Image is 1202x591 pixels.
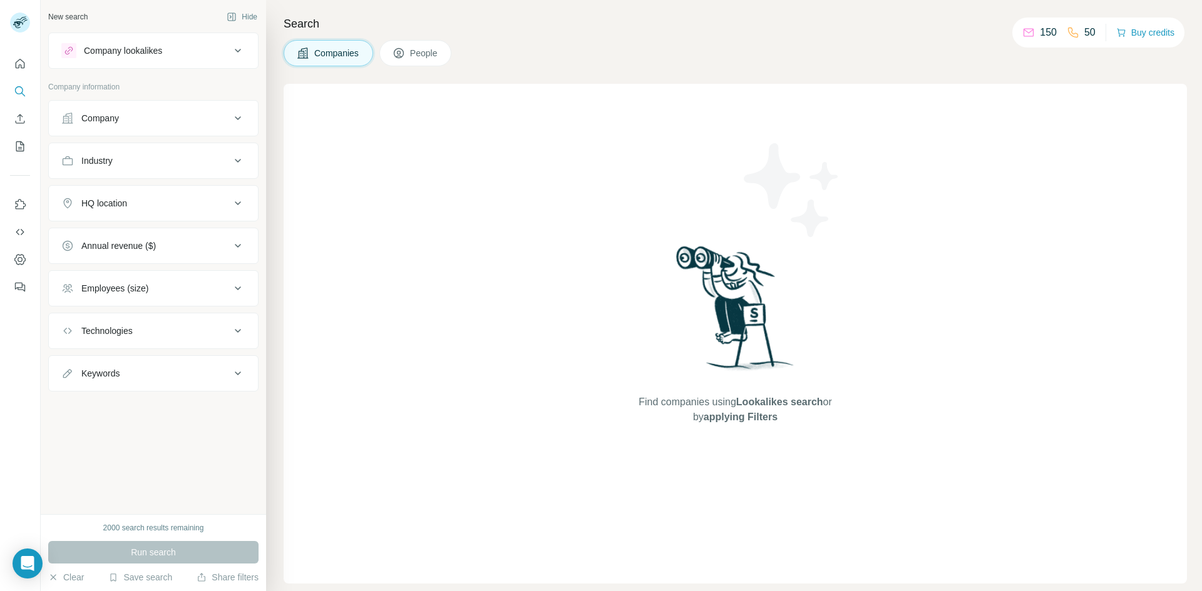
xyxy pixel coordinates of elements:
[10,221,30,243] button: Use Surfe API
[284,15,1187,33] h4: Search
[81,240,156,252] div: Annual revenue ($)
[1116,24,1174,41] button: Buy credits
[103,522,204,533] div: 2000 search results remaining
[49,316,258,346] button: Technologies
[48,11,88,23] div: New search
[49,103,258,133] button: Company
[1040,25,1057,40] p: 150
[10,108,30,130] button: Enrich CSV
[197,571,259,583] button: Share filters
[10,53,30,75] button: Quick start
[670,243,801,382] img: Surfe Illustration - Woman searching with binoculars
[108,571,172,583] button: Save search
[10,248,30,271] button: Dashboard
[10,276,30,298] button: Feedback
[81,325,133,337] div: Technologies
[81,154,113,167] div: Industry
[314,47,360,59] span: Companies
[49,231,258,261] button: Annual revenue ($)
[48,81,259,93] p: Company information
[736,134,848,246] img: Surfe Illustration - Stars
[635,395,835,425] span: Find companies using or by
[49,188,258,218] button: HQ location
[49,146,258,176] button: Industry
[410,47,439,59] span: People
[704,412,778,422] span: applying Filters
[84,44,162,57] div: Company lookalikes
[81,367,120,380] div: Keywords
[736,397,823,407] span: Lookalikes search
[81,197,127,210] div: HQ location
[10,135,30,158] button: My lists
[49,273,258,303] button: Employees (size)
[48,571,84,583] button: Clear
[49,36,258,66] button: Company lookalikes
[10,193,30,216] button: Use Surfe on LinkedIn
[218,8,266,26] button: Hide
[1084,25,1096,40] p: 50
[10,80,30,103] button: Search
[49,358,258,388] button: Keywords
[13,548,43,578] div: Open Intercom Messenger
[81,112,119,124] div: Company
[81,282,148,295] div: Employees (size)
